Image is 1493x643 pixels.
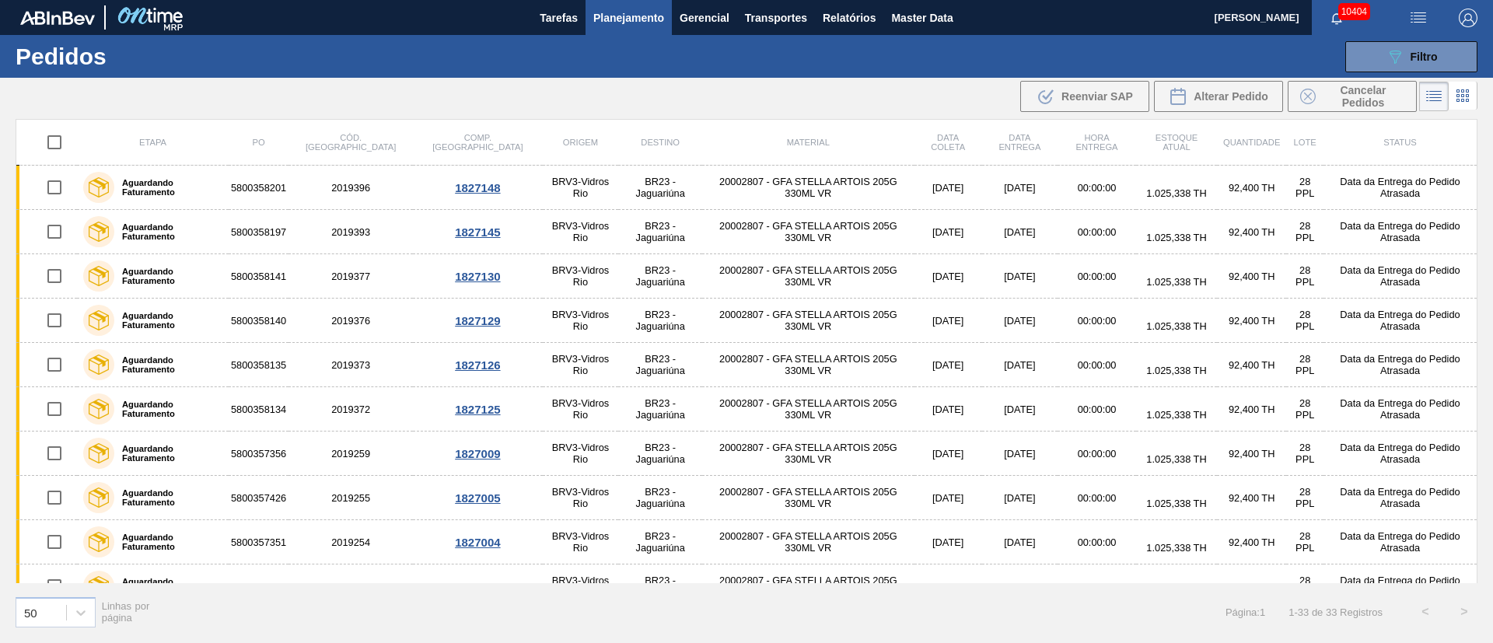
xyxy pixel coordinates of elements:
td: 5800358140 [229,299,288,343]
span: Estoque atual [1156,133,1198,152]
button: Cancelar Pedidos [1288,81,1417,112]
span: 1 - 33 de 33 Registros [1288,606,1383,618]
td: Data da Entrega do Pedido Atrasada [1323,476,1477,520]
a: Aguardando Faturamento58003581352019373BRV3-Vidros RioBR23 - Jaguariúna20002807 - GFA STELLA ARTO... [16,343,1477,387]
span: Data coleta [931,133,965,152]
span: Data entrega [998,133,1040,152]
label: Aguardando Faturamento [114,577,222,596]
span: 1.025,338 TH [1146,232,1206,243]
td: 00:00:00 [1058,254,1136,299]
label: Aguardando Faturamento [114,267,222,285]
td: [DATE] [982,299,1058,343]
td: [DATE] [982,564,1058,609]
div: Visão em Cards [1449,82,1477,111]
span: Planejamento [593,9,664,27]
div: 1827130 [415,270,540,283]
td: [DATE] [914,299,982,343]
a: Aguardando Faturamento58003581412019377BRV3-Vidros RioBR23 - Jaguariúna20002807 - GFA STELLA ARTO... [16,254,1477,299]
span: 1.025,338 TH [1146,320,1206,332]
td: 20002807 - GFA STELLA ARTOIS 205G 330ML VR [702,299,914,343]
td: 00:00:00 [1058,343,1136,387]
span: Reenviar SAP [1061,90,1133,103]
span: Material [787,138,830,147]
label: Aguardando Faturamento [114,444,222,463]
td: Data da Entrega do Pedido Atrasada [1323,299,1477,343]
label: Aguardando Faturamento [114,311,222,330]
span: 1.025,338 TH [1146,453,1206,465]
a: Aguardando Faturamento58003573502019253BRV3-Vidros RioBR23 - Jaguariúna20002807 - GFA STELLA ARTO... [16,564,1477,609]
td: [DATE] [982,210,1058,254]
span: Origem [563,138,598,147]
a: Aguardando Faturamento58003582012019396BRV3-Vidros RioBR23 - Jaguariúna20002807 - GFA STELLA ARTO... [16,166,1477,210]
td: [DATE] [982,387,1058,432]
td: BRV3-Vidros Rio [543,299,619,343]
td: 28 PPL [1286,166,1323,210]
label: Aguardando Faturamento [114,400,222,418]
td: 00:00:00 [1058,476,1136,520]
td: BRV3-Vidros Rio [543,166,619,210]
td: [DATE] [914,254,982,299]
img: TNhmsLtSVTkK8tSr43FrP2fwEKptu5GPRR3wAAAABJRU5ErkJggg== [20,11,95,25]
td: [DATE] [982,432,1058,476]
td: 28 PPL [1286,254,1323,299]
td: 20002807 - GFA STELLA ARTOIS 205G 330ML VR [702,343,914,387]
span: Cód. [GEOGRAPHIC_DATA] [306,133,396,152]
button: < [1406,592,1445,631]
td: BR23 - Jaguariúna [618,564,702,609]
td: Data da Entrega do Pedido Atrasada [1323,387,1477,432]
td: 00:00:00 [1058,432,1136,476]
td: BR23 - Jaguariúna [618,476,702,520]
span: 1.025,338 TH [1146,276,1206,288]
td: 5800358197 [229,210,288,254]
td: 5800357426 [229,476,288,520]
span: Filtro [1411,51,1438,63]
a: Aguardando Faturamento58003581342019372BRV3-Vidros RioBR23 - Jaguariúna20002807 - GFA STELLA ARTO... [16,387,1477,432]
div: 1827125 [415,403,540,416]
div: 1827009 [415,447,540,460]
td: 20002807 - GFA STELLA ARTOIS 205G 330ML VR [702,520,914,564]
td: Data da Entrega do Pedido Atrasada [1323,254,1477,299]
td: 20002807 - GFA STELLA ARTOIS 205G 330ML VR [702,254,914,299]
td: 00:00:00 [1058,210,1136,254]
td: 2019255 [288,476,413,520]
span: Gerencial [680,9,729,27]
td: 92,400 TH [1217,564,1286,609]
td: [DATE] [982,254,1058,299]
td: 5800357356 [229,432,288,476]
td: BR23 - Jaguariúna [618,432,702,476]
td: [DATE] [914,166,982,210]
button: Filtro [1345,41,1477,72]
a: Aguardando Faturamento58003574262019255BRV3-Vidros RioBR23 - Jaguariúna20002807 - GFA STELLA ARTO... [16,476,1477,520]
td: 2019396 [288,166,413,210]
span: Hora Entrega [1076,133,1118,152]
td: 92,400 TH [1217,432,1286,476]
td: BRV3-Vidros Rio [543,564,619,609]
span: 1.025,338 TH [1146,187,1206,199]
span: Quantidade [1223,138,1280,147]
td: 2019377 [288,254,413,299]
div: 1827126 [415,358,540,372]
div: 50 [24,606,37,619]
td: BRV3-Vidros Rio [543,387,619,432]
div: 1827003 [415,580,540,593]
div: 1827145 [415,225,540,239]
td: BRV3-Vidros Rio [543,343,619,387]
td: Data da Entrega do Pedido Atrasada [1323,166,1477,210]
td: 28 PPL [1286,210,1323,254]
td: 5800358135 [229,343,288,387]
td: BR23 - Jaguariúna [618,520,702,564]
td: 28 PPL [1286,476,1323,520]
span: Status [1383,138,1416,147]
td: 5800357351 [229,520,288,564]
button: Notificações [1312,7,1362,29]
td: 2019254 [288,520,413,564]
span: 1.025,338 TH [1146,498,1206,509]
a: Aguardando Faturamento58003581402019376BRV3-Vidros RioBR23 - Jaguariúna20002807 - GFA STELLA ARTO... [16,299,1477,343]
td: 20002807 - GFA STELLA ARTOIS 205G 330ML VR [702,476,914,520]
span: Linhas por página [102,600,150,624]
td: BR23 - Jaguariúna [618,387,702,432]
td: 00:00:00 [1058,520,1136,564]
td: Data da Entrega do Pedido Atrasada [1323,210,1477,254]
span: Transportes [745,9,807,27]
span: Destino [641,138,680,147]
